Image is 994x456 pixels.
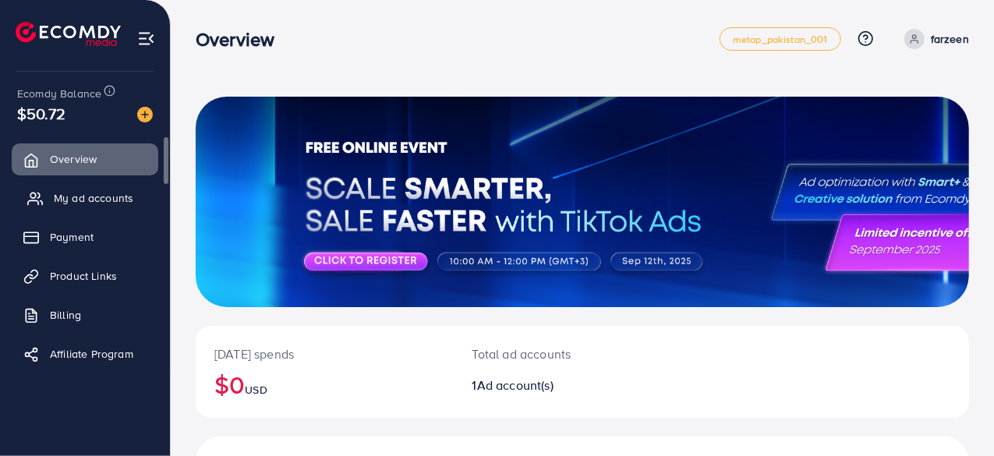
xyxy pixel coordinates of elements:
[54,190,133,206] span: My ad accounts
[214,369,435,399] h2: $0
[50,229,94,245] span: Payment
[196,28,287,51] h3: Overview
[12,299,158,331] a: Billing
[245,382,267,398] span: USD
[472,378,628,393] h2: 1
[720,27,841,51] a: metap_pakistan_001
[477,376,554,394] span: Ad account(s)
[928,386,982,444] iframe: Chat
[137,107,153,122] img: image
[12,182,158,214] a: My ad accounts
[137,30,155,48] img: menu
[17,86,101,101] span: Ecomdy Balance
[50,268,117,284] span: Product Links
[898,29,969,49] a: farzeen
[12,143,158,175] a: Overview
[12,221,158,253] a: Payment
[12,338,158,369] a: Affiliate Program
[50,346,133,362] span: Affiliate Program
[12,260,158,292] a: Product Links
[931,30,969,48] p: farzeen
[214,345,435,363] p: [DATE] spends
[50,151,97,167] span: Overview
[472,345,628,363] p: Total ad accounts
[50,307,81,323] span: Billing
[733,34,828,44] span: metap_pakistan_001
[17,102,65,125] span: $50.72
[16,22,121,46] img: logo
